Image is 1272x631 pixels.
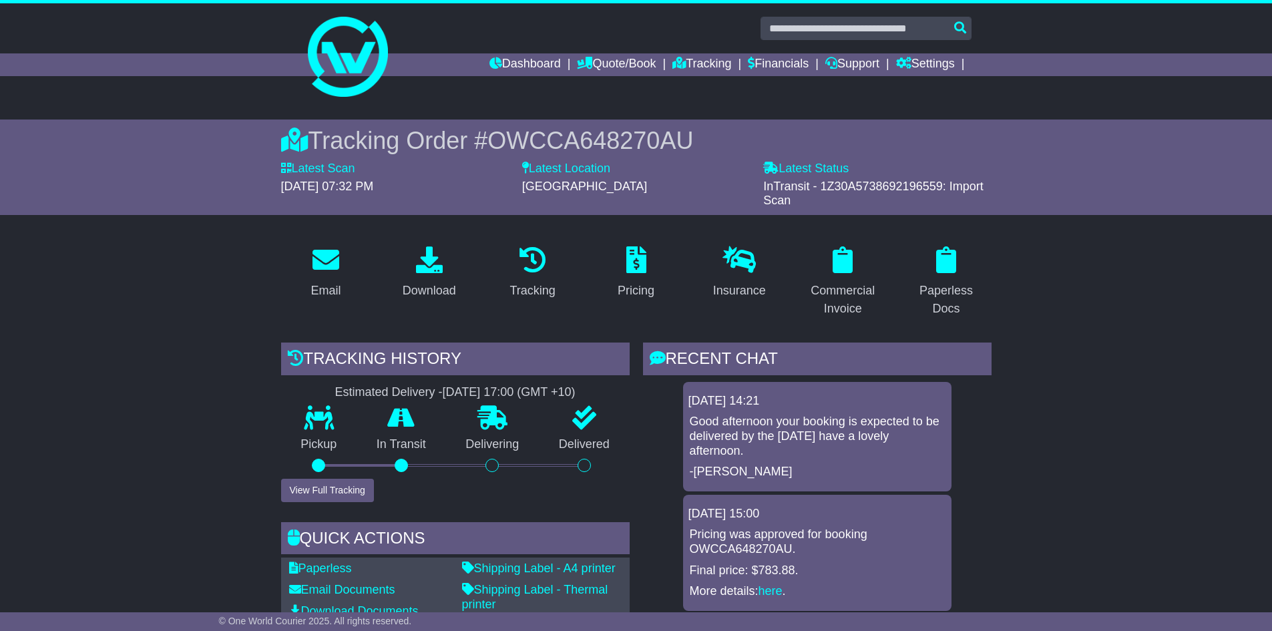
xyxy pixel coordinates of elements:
[763,162,849,176] label: Latest Status
[522,180,647,193] span: [GEOGRAPHIC_DATA]
[910,282,983,318] div: Paperless Docs
[763,180,984,208] span: InTransit - 1Z30A5738692196559: Import Scan
[289,562,352,575] a: Paperless
[690,584,945,599] p: More details: .
[289,604,419,618] a: Download Documents
[281,162,355,176] label: Latest Scan
[901,242,992,323] a: Paperless Docs
[672,53,731,76] a: Tracking
[446,437,540,452] p: Delivering
[688,394,946,409] div: [DATE] 14:21
[609,242,663,304] a: Pricing
[403,282,456,300] div: Download
[281,385,630,400] div: Estimated Delivery -
[807,282,879,318] div: Commercial Invoice
[690,564,945,578] p: Final price: $783.88.
[643,343,992,379] div: RECENT CHAT
[487,127,693,154] span: OWCCA648270AU
[713,282,766,300] div: Insurance
[690,465,945,479] p: -[PERSON_NAME]
[281,522,630,558] div: Quick Actions
[489,53,561,76] a: Dashboard
[357,437,446,452] p: In Transit
[798,242,888,323] a: Commercial Invoice
[302,242,349,304] a: Email
[748,53,809,76] a: Financials
[618,282,654,300] div: Pricing
[219,616,412,626] span: © One World Courier 2025. All rights reserved.
[704,242,775,304] a: Insurance
[522,162,610,176] label: Latest Location
[462,562,616,575] a: Shipping Label - A4 printer
[462,583,608,611] a: Shipping Label - Thermal printer
[896,53,955,76] a: Settings
[394,242,465,304] a: Download
[281,343,630,379] div: Tracking history
[310,282,341,300] div: Email
[443,385,576,400] div: [DATE] 17:00 (GMT +10)
[281,126,992,155] div: Tracking Order #
[690,528,945,556] p: Pricing was approved for booking OWCCA648270AU.
[281,437,357,452] p: Pickup
[289,583,395,596] a: Email Documents
[688,507,946,521] div: [DATE] 15:00
[539,437,630,452] p: Delivered
[690,415,945,458] p: Good afternoon your booking is expected to be delivered by the [DATE] have a lovely afternoon.
[509,282,555,300] div: Tracking
[501,242,564,304] a: Tracking
[759,584,783,598] a: here
[281,479,374,502] button: View Full Tracking
[281,180,374,193] span: [DATE] 07:32 PM
[577,53,656,76] a: Quote/Book
[825,53,879,76] a: Support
